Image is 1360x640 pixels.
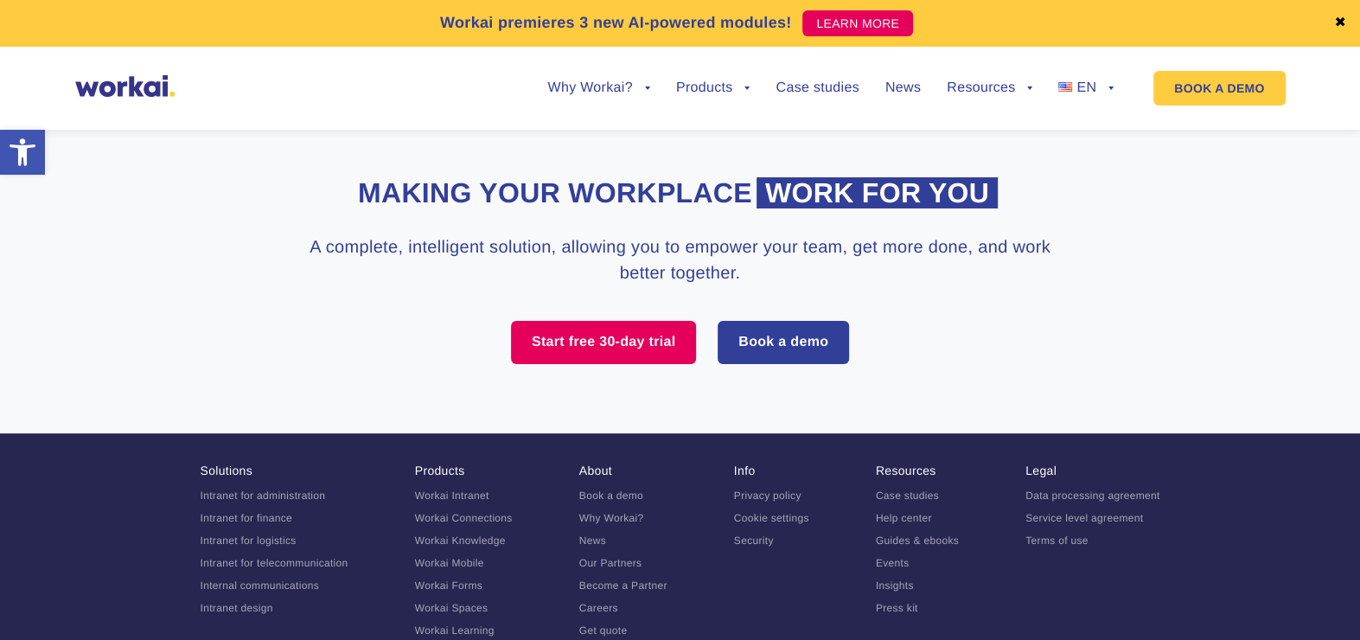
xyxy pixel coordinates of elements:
a: Privacy policy [734,490,801,502]
a: Help center [876,512,932,524]
a: Products [676,81,750,95]
a: BOOK A DEMO [1153,71,1285,106]
a: Workai Learning [415,624,495,637]
a: Solutions [201,464,252,477]
h2: Making your workplace [201,175,1160,212]
h3: A complete, intelligent solution, allowing you to empower your team, get more done, and work bett... [291,234,1069,286]
span: EN [1076,80,1096,95]
a: Intranet for finance [201,512,292,524]
a: Careers [579,602,618,614]
a: EN [1058,81,1114,95]
a: Internal communications [201,579,319,592]
a: Workai Mobile [415,557,484,569]
a: News [885,81,921,95]
a: About [579,464,612,477]
a: Start free 30-day trial [511,321,697,364]
a: Workai Forms [415,579,482,592]
a: Press kit [876,602,918,614]
a: Workai Spaces [415,602,488,614]
p: Workai premieres 3 new AI-powered modules! [440,11,792,35]
a: Workai Knowledge [415,534,506,547]
a: News [579,534,606,547]
a: Resources [947,81,1032,95]
a: Service level agreement [1025,512,1143,524]
a: Events [876,557,910,569]
a: Book a demo [718,321,849,364]
a: Products [415,464,465,477]
a: Get quote [579,624,628,637]
a: Intranet for telecommunication [201,557,348,569]
a: Data processing agreement [1025,490,1159,502]
a: Intranet for logistics [201,534,297,547]
a: Intranet for administration [201,490,326,502]
a: Case studies [876,490,939,502]
a: LEARN MORE [802,10,913,36]
a: Case studies [776,81,859,95]
a: Our Partners [579,557,642,569]
a: Why Workai? [547,81,649,95]
span: work for you [757,177,998,208]
a: Intranet design [201,602,273,614]
a: Why Workai? [579,512,644,524]
a: Resources [876,464,936,477]
a: ✖ [1334,16,1346,30]
a: Terms of use [1025,534,1089,547]
a: Become a Partner [579,579,667,592]
a: Book a demo [579,490,643,502]
a: Security [734,534,774,547]
a: Workai Intranet [415,490,489,502]
a: Insights [876,579,914,592]
a: Guides & ebooks [876,534,959,547]
a: Cookie settings [734,512,809,524]
a: Legal [1025,464,1057,477]
a: Workai Connections [415,512,513,524]
a: Info [734,464,756,477]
